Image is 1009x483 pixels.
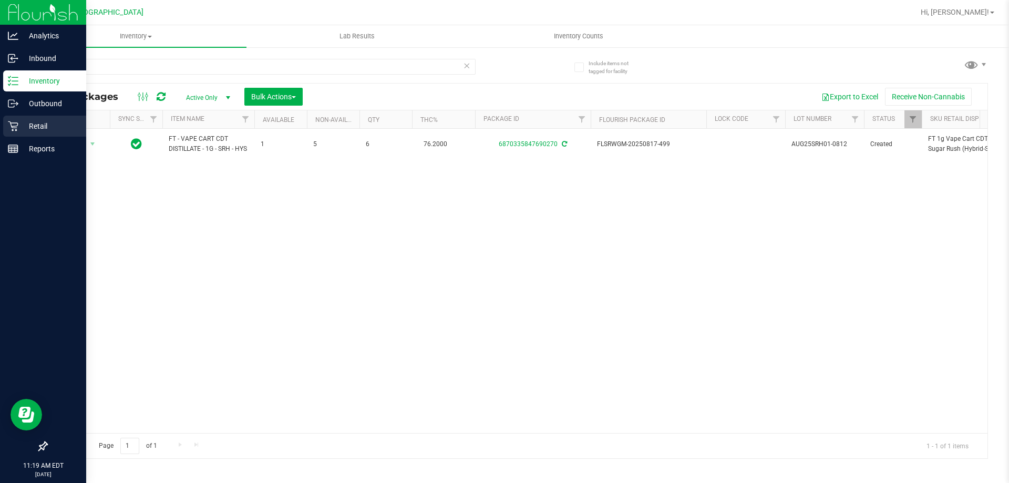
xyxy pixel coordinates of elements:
iframe: Resource center [11,399,42,430]
p: Inventory [18,75,81,87]
span: Bulk Actions [251,93,296,101]
span: select [86,137,99,151]
a: Flourish Package ID [599,116,665,124]
span: AUG25SRH01-0812 [791,139,858,149]
p: Reports [18,142,81,155]
a: Package ID [483,115,519,122]
inline-svg: Inventory [8,76,18,86]
a: Lot Number [794,115,831,122]
span: 6 [366,139,406,149]
p: Retail [18,120,81,132]
p: [DATE] [5,470,81,478]
a: Qty [368,116,379,124]
span: 5 [313,139,353,149]
span: Include items not tagged for facility [589,59,641,75]
span: In Sync [131,137,142,151]
span: Clear [463,59,470,73]
a: Non-Available [315,116,362,124]
a: Status [872,115,895,122]
a: Filter [904,110,922,128]
span: Sync from Compliance System [560,140,567,148]
a: Available [263,116,294,124]
a: Lock Code [715,115,748,122]
button: Export to Excel [815,88,885,106]
span: Page of 1 [90,438,166,454]
a: Inventory Counts [468,25,689,47]
input: 1 [120,438,139,454]
p: Inbound [18,52,81,65]
a: Lab Results [246,25,468,47]
inline-svg: Retail [8,121,18,131]
p: 11:19 AM EDT [5,461,81,470]
span: Inventory Counts [540,32,617,41]
a: Filter [847,110,864,128]
p: Outbound [18,97,81,110]
span: [GEOGRAPHIC_DATA] [71,8,143,17]
span: Created [870,139,915,149]
inline-svg: Analytics [8,30,18,41]
span: 1 - 1 of 1 items [918,438,977,454]
span: Inventory [25,32,246,41]
span: FT - VAPE CART CDT DISTILLATE - 1G - SRH - HYS [169,134,248,154]
span: 76.2000 [418,137,452,152]
p: Analytics [18,29,81,42]
input: Search Package ID, Item Name, SKU, Lot or Part Number... [46,59,476,75]
span: All Packages [55,91,129,102]
a: Filter [573,110,591,128]
button: Bulk Actions [244,88,303,106]
a: Filter [237,110,254,128]
span: 1 [261,139,301,149]
a: Sync Status [118,115,159,122]
inline-svg: Reports [8,143,18,154]
a: 6870335847690270 [499,140,558,148]
span: FLSRWGM-20250817-499 [597,139,700,149]
inline-svg: Outbound [8,98,18,109]
a: Filter [145,110,162,128]
span: Hi, [PERSON_NAME]! [921,8,989,16]
button: Receive Non-Cannabis [885,88,972,106]
a: Item Name [171,115,204,122]
a: Inventory [25,25,246,47]
a: Filter [768,110,785,128]
span: Lab Results [325,32,389,41]
a: THC% [420,116,438,124]
inline-svg: Inbound [8,53,18,64]
a: Sku Retail Display Name [930,115,1009,122]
